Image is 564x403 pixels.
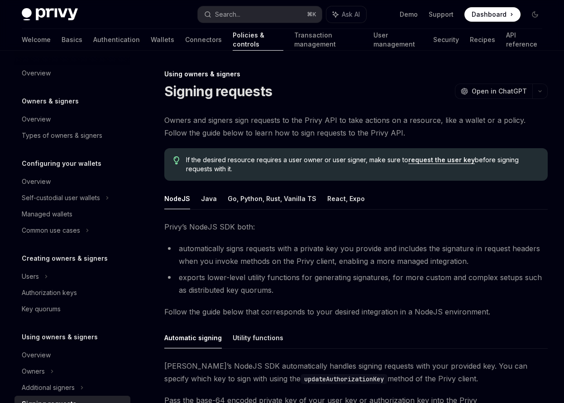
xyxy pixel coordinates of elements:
[233,29,283,51] a: Policies & controls
[14,285,130,301] a: Authorization keys
[373,29,422,51] a: User management
[228,188,316,209] button: Go, Python, Rust, Vanilla TS
[455,84,532,99] button: Open in ChatGPT
[62,29,82,51] a: Basics
[14,127,130,144] a: Types of owners & signers
[506,29,542,51] a: API reference
[22,350,51,361] div: Overview
[185,29,222,51] a: Connectors
[22,209,72,220] div: Managed wallets
[14,301,130,317] a: Key quorums
[164,220,548,233] span: Privy’s NodeJS SDK both:
[215,9,240,20] div: Search...
[294,29,363,51] a: Transaction management
[22,225,80,236] div: Common use cases
[326,6,366,23] button: Ask AI
[164,188,190,209] button: NodeJS
[22,29,51,51] a: Welcome
[233,327,283,348] button: Utility functions
[433,29,459,51] a: Security
[164,70,548,79] div: Using owners & signers
[400,10,418,19] a: Demo
[22,68,51,79] div: Overview
[164,271,548,296] li: exports lower-level utility functions for generating signatures, for more custom and complex setu...
[470,29,495,51] a: Recipes
[307,11,316,18] span: ⌘ K
[327,188,365,209] button: React, Expo
[164,360,548,385] span: [PERSON_NAME]’s NodeJS SDK automatically handles signing requests with your provided key. You can...
[22,332,98,342] h5: Using owners & signers
[22,304,61,314] div: Key quorums
[14,206,130,222] a: Managed wallets
[14,65,130,81] a: Overview
[22,114,51,125] div: Overview
[164,83,272,99] h1: Signing requests
[164,242,548,267] li: automatically signs requests with a private key you provide and includes the signature in request...
[22,382,75,393] div: Additional signers
[14,347,130,363] a: Overview
[22,8,78,21] img: dark logo
[301,374,387,384] code: updateAuthorizationKey
[472,87,527,96] span: Open in ChatGPT
[164,327,222,348] button: Automatic signing
[429,10,454,19] a: Support
[22,366,45,377] div: Owners
[22,271,39,282] div: Users
[528,7,542,22] button: Toggle dark mode
[151,29,174,51] a: Wallets
[22,253,108,264] h5: Creating owners & signers
[173,156,180,164] svg: Tip
[186,155,539,173] span: If the desired resource requires a user owner or user signer, make sure to before signing request...
[22,192,100,203] div: Self-custodial user wallets
[93,29,140,51] a: Authentication
[14,173,130,190] a: Overview
[22,176,51,187] div: Overview
[164,305,548,318] span: Follow the guide below that corresponds to your desired integration in a NodeJS environment.
[472,10,507,19] span: Dashboard
[464,7,521,22] a: Dashboard
[14,111,130,127] a: Overview
[22,130,102,141] div: Types of owners & signers
[22,287,77,298] div: Authorization keys
[408,156,475,164] a: request the user key
[198,6,322,23] button: Search...⌘K
[201,188,217,209] button: Java
[164,114,548,139] span: Owners and signers sign requests to the Privy API to take actions on a resource, like a wallet or...
[342,10,360,19] span: Ask AI
[22,96,79,107] h5: Owners & signers
[22,158,101,169] h5: Configuring your wallets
